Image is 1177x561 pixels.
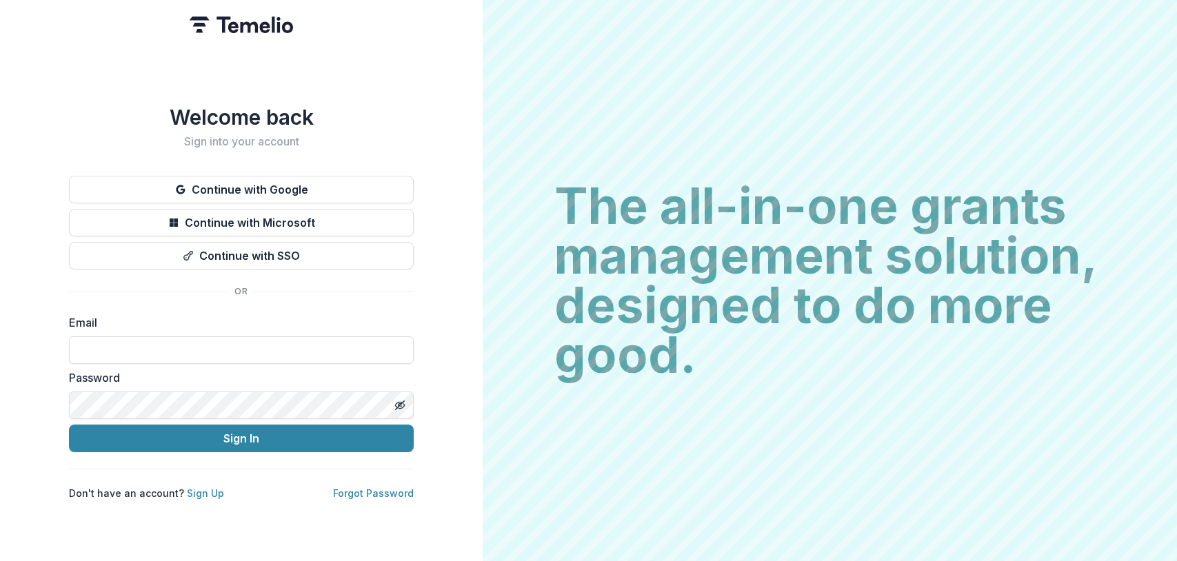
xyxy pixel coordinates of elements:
button: Sign In [69,425,414,452]
p: Don't have an account? [69,486,224,500]
button: Continue with Google [69,176,414,203]
label: Email [69,314,405,331]
button: Continue with Microsoft [69,209,414,236]
a: Forgot Password [333,487,414,499]
button: Toggle password visibility [389,394,411,416]
label: Password [69,369,405,386]
h1: Welcome back [69,105,414,130]
h2: Sign into your account [69,135,414,148]
button: Continue with SSO [69,242,414,269]
a: Sign Up [187,487,224,499]
img: Temelio [190,17,293,33]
